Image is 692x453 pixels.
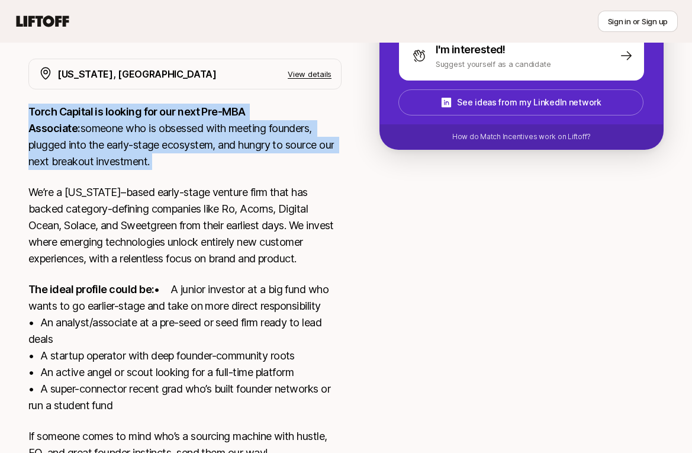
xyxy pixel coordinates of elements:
p: I'm interested! [436,41,506,58]
button: Sign in or Sign up [598,11,678,32]
strong: Torch Capital is looking for our next Pre-MBA Associate: [28,105,247,134]
p: View details [288,68,331,80]
p: [US_STATE], [GEOGRAPHIC_DATA] [57,66,217,82]
p: How do Match Incentives work on Liftoff? [452,131,591,142]
button: See ideas from my LinkedIn network [398,89,643,115]
p: someone who is obsessed with meeting founders, plugged into the early-stage ecosystem, and hungry... [28,104,342,170]
p: Suggest yourself as a candidate [436,58,551,70]
p: • A junior investor at a big fund who wants to go earlier-stage and take on more direct responsib... [28,281,342,414]
strong: The ideal profile could be: [28,283,154,295]
p: We’re a [US_STATE]–based early-stage venture firm that has backed category-defining companies lik... [28,184,342,267]
p: See ideas from my LinkedIn network [457,95,601,110]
